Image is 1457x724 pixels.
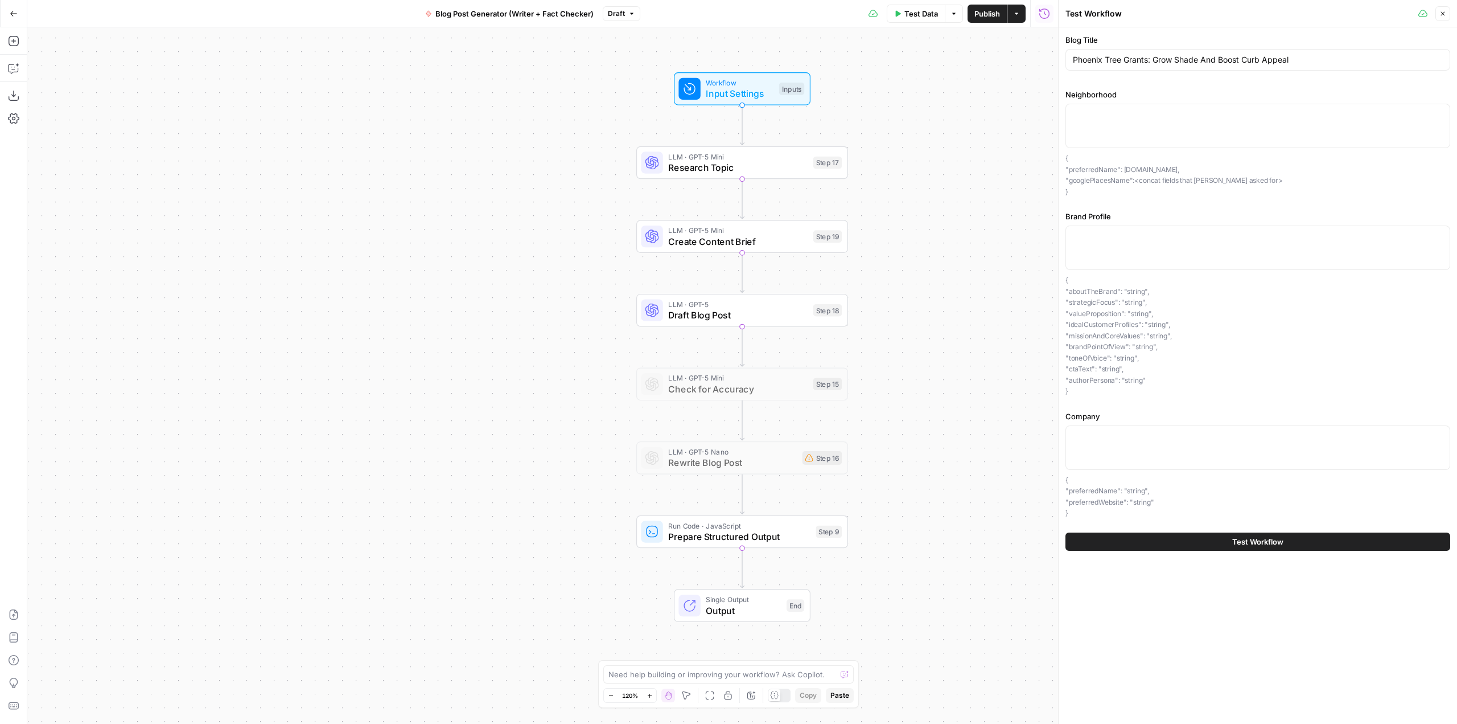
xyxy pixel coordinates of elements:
span: Blog Post Generator (Writer + Fact Checker) [435,8,594,19]
label: Blog Title [1065,34,1450,46]
label: Neighborhood [1065,89,1450,100]
label: Company [1065,411,1450,422]
span: Single Output [706,594,781,605]
div: LLM · GPT-5 MiniResearch TopicStep 17 [636,146,848,179]
span: Run Code · JavaScript [668,520,810,531]
div: Step 16 [802,451,842,465]
span: Test Workflow [1232,536,1283,547]
label: Brand Profile [1065,211,1450,222]
span: Rewrite Blog Post [668,456,797,469]
span: Publish [974,8,1000,19]
button: Draft [603,6,640,21]
div: Inputs [779,83,804,95]
span: Output [706,604,781,617]
button: Paste [826,688,854,703]
button: Test Data [887,5,945,23]
span: 120% [622,691,638,700]
span: LLM · GPT-5 Mini [668,151,808,162]
span: Prepare Structured Output [668,530,810,543]
span: Check for Accuracy [668,382,808,396]
span: Copy [800,690,817,701]
g: Edge from step_17 to step_19 [740,179,744,219]
g: Edge from step_9 to end [740,548,744,588]
g: Edge from start to step_17 [740,105,744,145]
div: Run Code · JavaScriptPrepare Structured OutputStep 9 [636,516,848,549]
span: LLM · GPT-5 Nano [668,447,797,457]
div: LLM · GPT-5Draft Blog PostStep 18 [636,294,848,327]
span: Input Settings [706,87,773,100]
span: LLM · GPT-5 Mini [668,373,808,383]
span: Draft Blog Post [668,308,808,322]
g: Edge from step_18 to step_15 [740,327,744,367]
div: Single OutputOutputEnd [636,589,848,622]
button: Publish [968,5,1007,23]
button: Copy [795,688,821,703]
button: Blog Post Generator (Writer + Fact Checker) [418,5,600,23]
div: Step 18 [813,304,842,317]
button: Test Workflow [1065,533,1450,551]
p: { "preferredName": "string", "preferredWebsite": "string" } [1065,475,1450,519]
div: LLM · GPT-5 MiniCheck for AccuracyStep 15 [636,368,848,401]
span: Create Content Brief [668,235,808,248]
g: Edge from step_19 to step_18 [740,253,744,293]
div: Step 17 [813,157,842,169]
div: End [787,599,804,612]
div: Step 19 [813,230,842,243]
span: Paste [830,690,849,701]
span: LLM · GPT-5 [668,298,808,309]
span: Draft [608,9,625,19]
div: Step 15 [813,378,842,391]
div: WorkflowInput SettingsInputs [636,72,848,105]
p: { "aboutTheBrand": "string", "strategicFocus": "string", "valueProposition": "string", "idealCust... [1065,275,1450,397]
span: Research Topic [668,161,808,174]
g: Edge from step_16 to step_9 [740,475,744,514]
g: Edge from step_15 to step_16 [740,400,744,440]
span: Test Data [904,8,938,19]
div: LLM · GPT-5 NanoRewrite Blog PostStep 16 [636,441,848,475]
p: { "preferredName": [DOMAIN_NAME], "googlePlacesName": <concat fields that [PERSON_NAME] asked for> } [1065,153,1450,197]
div: LLM · GPT-5 MiniCreate Content BriefStep 19 [636,220,848,253]
span: Workflow [706,77,773,88]
div: Step 9 [816,526,842,538]
span: LLM · GPT-5 Mini [668,225,808,236]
